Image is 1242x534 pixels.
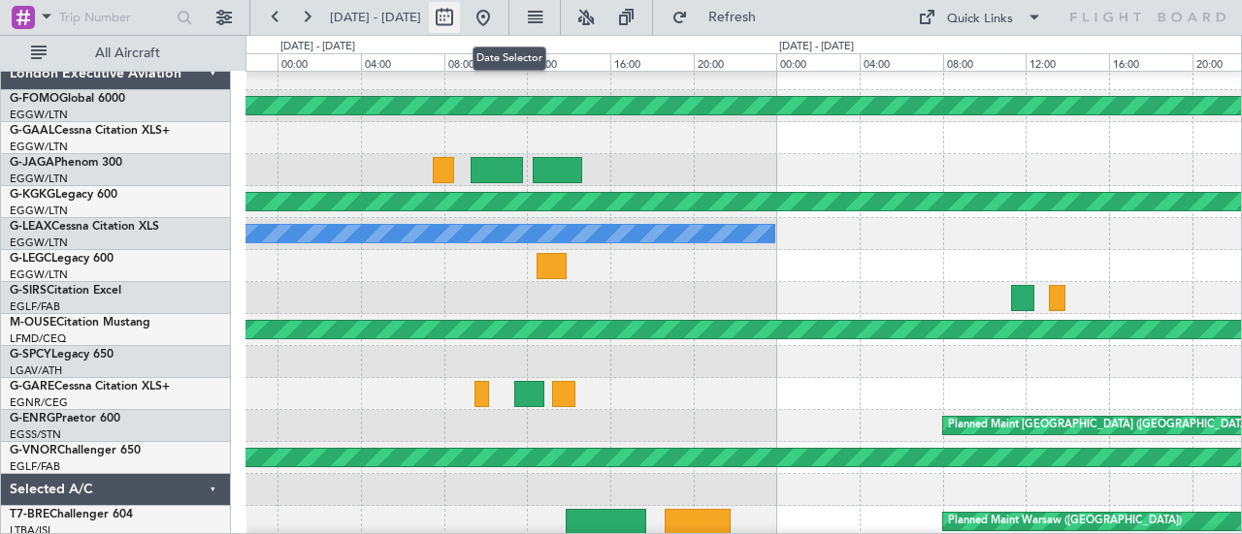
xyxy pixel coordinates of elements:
a: LGAV/ATH [10,363,62,378]
a: EGSS/STN [10,427,61,442]
div: 12:00 [527,53,610,71]
span: T7-BRE [10,509,49,520]
a: G-GAALCessna Citation XLS+ [10,125,170,137]
a: EGGW/LTN [10,236,68,250]
div: 00:00 [776,53,860,71]
div: 08:00 [444,53,528,71]
span: G-GAAL [10,125,54,137]
div: 00:00 [278,53,361,71]
div: 12:00 [1026,53,1109,71]
button: Quick Links [908,2,1052,33]
a: G-GARECessna Citation XLS+ [10,381,170,393]
span: G-KGKG [10,189,55,201]
div: Date Selector [473,47,546,71]
span: G-GARE [10,381,54,393]
button: All Aircraft [21,38,211,69]
button: Refresh [663,2,779,33]
a: T7-BREChallenger 604 [10,509,133,520]
div: [DATE] - [DATE] [280,39,355,55]
span: G-JAGA [10,157,54,169]
span: G-SPCY [10,349,51,361]
a: EGGW/LTN [10,108,68,122]
span: All Aircraft [50,47,205,60]
a: EGLF/FAB [10,459,60,474]
a: G-SIRSCitation Excel [10,285,121,297]
div: 04:00 [860,53,943,71]
a: EGGW/LTN [10,140,68,154]
a: EGNR/CEG [10,395,68,410]
div: 04:00 [361,53,444,71]
a: G-SPCYLegacy 650 [10,349,114,361]
a: EGGW/LTN [10,204,68,218]
span: G-VNOR [10,445,57,456]
a: EGLF/FAB [10,299,60,314]
input: Trip Number [59,3,171,32]
a: EGGW/LTN [10,172,68,186]
a: G-ENRGPraetor 600 [10,413,120,424]
a: G-JAGAPhenom 300 [10,157,122,169]
span: G-SIRS [10,285,47,297]
div: 16:00 [610,53,694,71]
a: G-LEAXCessna Citation XLS [10,221,159,233]
span: G-LEAX [10,221,51,233]
div: 20:00 [694,53,777,71]
a: G-VNORChallenger 650 [10,445,141,456]
div: 08:00 [943,53,1027,71]
a: M-OUSECitation Mustang [10,317,150,329]
span: M-OUSE [10,317,56,329]
div: 16:00 [1109,53,1193,71]
span: [DATE] - [DATE] [330,9,421,26]
a: LFMD/CEQ [10,331,66,346]
a: G-KGKGLegacy 600 [10,189,117,201]
div: [DATE] - [DATE] [779,39,854,55]
span: G-LEGC [10,253,51,265]
span: Refresh [692,11,773,24]
span: G-ENRG [10,413,55,424]
span: G-FOMO [10,93,59,105]
div: Quick Links [947,10,1013,29]
a: G-LEGCLegacy 600 [10,253,114,265]
a: G-FOMOGlobal 6000 [10,93,125,105]
a: EGGW/LTN [10,267,68,282]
